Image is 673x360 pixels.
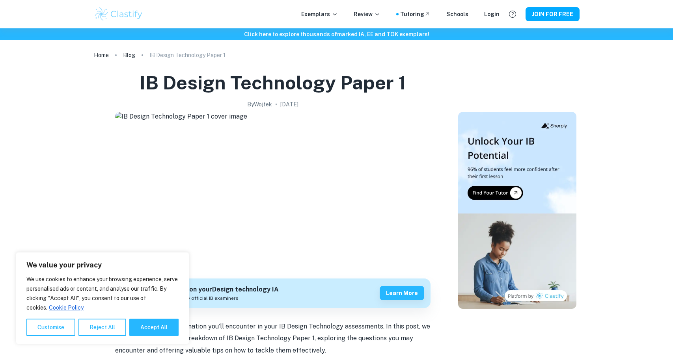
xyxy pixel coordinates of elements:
p: Review [354,10,380,19]
a: Login [484,10,500,19]
p: Exemplars [301,10,338,19]
a: Blog [123,50,135,61]
a: Home [94,50,109,61]
p: • [275,100,277,109]
button: Help and Feedback [506,7,519,21]
a: Tutoring [400,10,431,19]
img: Clastify logo [94,6,144,22]
p: IB Design Technology Paper 1 [149,51,226,59]
h6: Get feedback on your Design technology IA [145,285,279,295]
button: Accept All [129,319,179,336]
button: JOIN FOR FREE [526,7,580,21]
p: We value your privacy [26,260,179,270]
a: Cookie Policy [48,304,84,311]
h1: IB Design Technology Paper 1 [140,70,406,95]
img: IB Design Technology Paper 1 cover image [115,112,431,269]
p: We use cookies to enhance your browsing experience, serve personalised ads or content, and analys... [26,275,179,312]
h2: [DATE] [280,100,298,109]
button: Learn more [380,286,424,300]
button: Customise [26,319,75,336]
button: Reject All [78,319,126,336]
h2: By Wojtek [247,100,272,109]
h6: Click here to explore thousands of marked IA, EE and TOK exemplars ! [2,30,671,39]
img: Thumbnail [458,112,576,309]
div: We value your privacy [16,252,189,344]
a: Schools [446,10,468,19]
p: Paper 1 is the first examination you'll encounter in your IB Design Technology assessments. In th... [115,321,431,356]
span: Marked only by official IB examiners [155,295,239,302]
a: Get feedback on yourDesign technology IAMarked only by official IB examinersLearn more [115,278,431,308]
